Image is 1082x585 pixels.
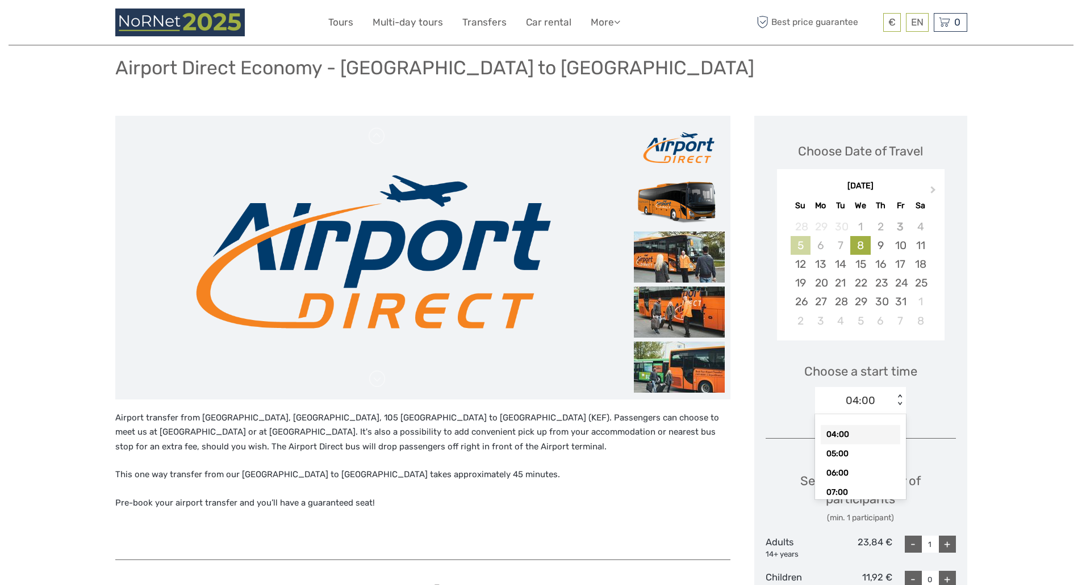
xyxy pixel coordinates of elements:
[634,176,725,228] img: de83b735f3da456e8ebc5ceae05e1141_slider_thumbnail.png
[830,273,850,292] div: Choose Tuesday, October 21st, 2025
[830,217,850,236] div: Not available Tuesday, September 30th, 2025
[891,273,910,292] div: Choose Friday, October 24th, 2025
[754,13,880,32] span: Best price guarantee
[905,536,922,553] div: -
[811,198,830,213] div: Mo
[811,312,830,330] div: Choose Monday, November 3rd, 2025
[888,16,896,28] span: €
[821,483,900,502] div: 07:00
[811,217,830,236] div: Not available Monday, September 29th, 2025
[791,292,811,311] div: Choose Sunday, October 26th, 2025
[791,236,811,255] div: Not available Sunday, October 5th, 2025
[850,292,870,311] div: Choose Wednesday, October 29th, 2025
[115,468,730,482] p: This one way transfer from our [GEOGRAPHIC_DATA] to [GEOGRAPHIC_DATA] takes approximately 45 minu...
[791,312,811,330] div: Choose Sunday, November 2nd, 2025
[821,444,900,464] div: 05:00
[871,236,891,255] div: Choose Thursday, October 9th, 2025
[766,512,956,524] div: (min. 1 participant)
[891,198,910,213] div: Fr
[871,312,891,330] div: Choose Thursday, November 6th, 2025
[891,217,910,236] div: Not available Friday, October 3rd, 2025
[910,198,930,213] div: Sa
[871,292,891,311] div: Choose Thursday, October 30th, 2025
[811,273,830,292] div: Choose Monday, October 20th, 2025
[634,342,725,393] img: 88980830c8ab42df8b147e1443d3450c_slider_thumbnail.jpeg
[811,255,830,273] div: Choose Monday, October 13th, 2025
[16,20,128,29] p: We're away right now. Please check back later!
[777,180,945,192] div: [DATE]
[829,536,892,559] div: 23,84 €
[871,273,891,292] div: Choose Thursday, October 23rd, 2025
[871,217,891,236] div: Not available Thursday, October 2nd, 2025
[910,236,930,255] div: Choose Saturday, October 11th, 2025
[591,14,620,31] a: More
[850,312,870,330] div: Choose Wednesday, November 5th, 2025
[906,13,929,32] div: EN
[910,312,930,330] div: Choose Saturday, November 8th, 2025
[850,236,870,255] div: Choose Wednesday, October 8th, 2025
[791,198,811,213] div: Su
[462,14,507,31] a: Transfers
[780,217,941,330] div: month 2025-10
[871,198,891,213] div: Th
[895,394,905,406] div: < >
[634,287,725,338] img: 60c1ab4f42704251805693e2e704f839_slider_thumbnail.jpeg
[910,217,930,236] div: Not available Saturday, October 4th, 2025
[791,217,811,236] div: Not available Sunday, September 28th, 2025
[891,236,910,255] div: Choose Friday, October 10th, 2025
[131,18,144,31] button: Open LiveChat chat widget
[850,217,870,236] div: Not available Wednesday, October 1st, 2025
[830,292,850,311] div: Choose Tuesday, October 28th, 2025
[766,536,829,559] div: Adults
[115,496,730,511] p: Pre-book your airport transfer and you’ll have a guaranteed seat!
[798,142,923,160] div: Choose Date of Travel
[328,14,353,31] a: Tours
[830,255,850,273] div: Choose Tuesday, October 14th, 2025
[891,312,910,330] div: Choose Friday, November 7th, 2025
[891,292,910,311] div: Choose Friday, October 31st, 2025
[830,236,850,255] div: Not available Tuesday, October 7th, 2025
[804,363,917,380] span: Choose a start time
[953,16,962,28] span: 0
[850,255,870,273] div: Choose Wednesday, October 15th, 2025
[115,56,754,79] h1: Airport Direct Economy - [GEOGRAPHIC_DATA] to [GEOGRAPHIC_DATA]
[850,273,870,292] div: Choose Wednesday, October 22nd, 2025
[115,411,730,454] p: Airport transfer from [GEOGRAPHIC_DATA], [GEOGRAPHIC_DATA], 105 [GEOGRAPHIC_DATA] to [GEOGRAPHIC_...
[830,312,850,330] div: Choose Tuesday, November 4th, 2025
[830,198,850,213] div: Tu
[115,9,245,36] img: 3258-41b625c3-b3ba-4726-b4dc-f26af99be3a7_logo_small.png
[910,273,930,292] div: Choose Saturday, October 25th, 2025
[891,255,910,273] div: Choose Friday, October 17th, 2025
[811,292,830,311] div: Choose Monday, October 27th, 2025
[925,183,943,201] button: Next Month
[811,236,830,255] div: Not available Monday, October 6th, 2025
[766,472,956,524] div: Select the number of participants
[821,425,900,444] div: 04:00
[850,198,870,213] div: We
[846,393,875,408] div: 04:00
[821,464,900,483] div: 06:00
[910,292,930,311] div: Choose Saturday, November 1st, 2025
[910,255,930,273] div: Choose Saturday, October 18th, 2025
[939,536,956,553] div: +
[791,273,811,292] div: Choose Sunday, October 19th, 2025
[634,232,725,283] img: adee197df18d4abfa3808a5b428b515a_slider_thumbnail.jpeg
[634,121,725,172] img: 6993fd89cec8431d80377253e4ffffb3_slider_thumbnail.png
[871,255,891,273] div: Choose Thursday, October 16th, 2025
[149,121,603,394] img: 6993fd89cec8431d80377253e4ffffb3_main_slider.png
[526,14,571,31] a: Car rental
[791,255,811,273] div: Choose Sunday, October 12th, 2025
[766,549,829,560] div: 14+ years
[373,14,443,31] a: Multi-day tours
